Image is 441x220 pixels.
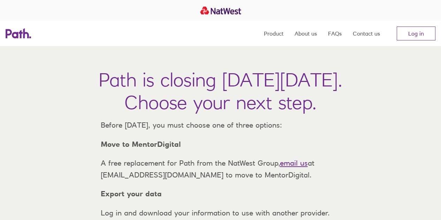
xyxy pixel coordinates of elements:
strong: Export your data [101,189,162,198]
p: Log in and download your information to use with another provider. [95,207,346,219]
a: About us [295,21,317,46]
strong: Move to MentorDigital [101,140,181,149]
p: Before [DATE], you must choose one of three options: [95,119,346,131]
a: email us [280,159,308,167]
p: A free replacement for Path from the NatWest Group, at [EMAIL_ADDRESS][DOMAIN_NAME] to move to Me... [95,157,346,181]
h1: Path is closing [DATE][DATE]. Choose your next step. [99,68,342,114]
a: Contact us [353,21,380,46]
a: Product [264,21,283,46]
a: FAQs [328,21,342,46]
a: Log in [397,26,435,40]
